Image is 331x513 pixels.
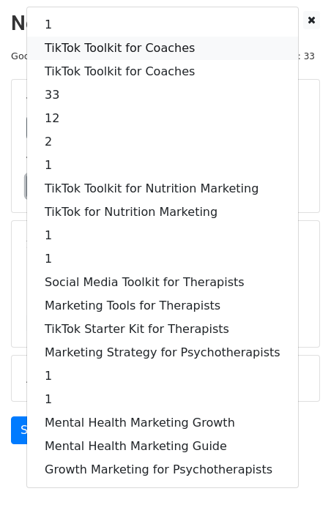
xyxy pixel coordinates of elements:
a: Marketing Strategy for Psychotherapists [27,341,298,364]
a: Marketing Tools for Therapists [27,294,298,318]
a: 1 [27,247,298,271]
a: Growth Marketing for Psychotherapists [27,458,298,482]
a: Mental Health Marketing Growth [27,411,298,435]
a: TikTok Toolkit for Coaches [27,60,298,83]
iframe: Chat Widget [258,443,331,513]
a: TikTok for Nutrition Marketing [27,201,298,224]
h2: New Campaign [11,11,320,36]
small: Google Sheet: [11,50,220,61]
a: Send [11,416,59,444]
a: 1 [27,154,298,177]
a: 1 [27,224,298,247]
a: TikTok Starter Kit for Therapists [27,318,298,341]
a: Mental Health Marketing Guide [27,435,298,458]
a: TikTok Toolkit for Nutrition Marketing [27,177,298,201]
a: TikTok Toolkit for Coaches [27,37,298,60]
a: 12 [27,107,298,130]
a: 2 [27,130,298,154]
a: 1 [27,388,298,411]
a: 1 [27,13,298,37]
a: Social Media Toolkit for Therapists [27,271,298,294]
a: 1 [27,364,298,388]
a: 33 [27,83,298,107]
